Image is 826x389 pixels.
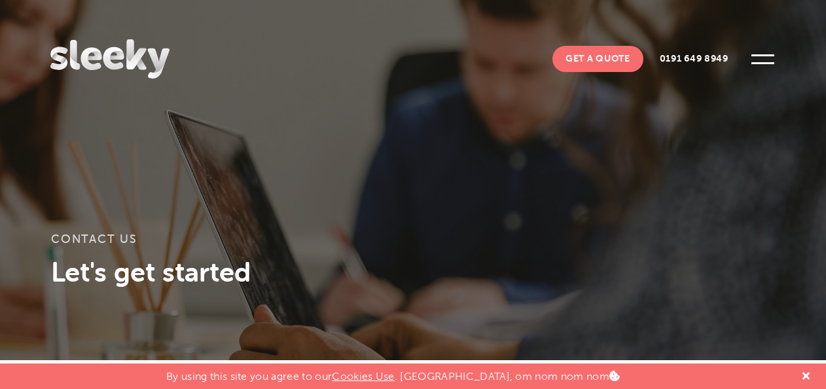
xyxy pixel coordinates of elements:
a: Get A Quote [552,46,643,72]
h3: Let's get started [51,255,775,288]
a: Cookies Use [332,370,395,382]
h1: Contact Us [51,232,775,255]
img: Sleeky Web Design Newcastle [50,39,170,79]
p: By using this site you agree to our . [GEOGRAPHIC_DATA], om nom nom nom [166,363,620,382]
a: 0191 649 8949 [647,46,742,72]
